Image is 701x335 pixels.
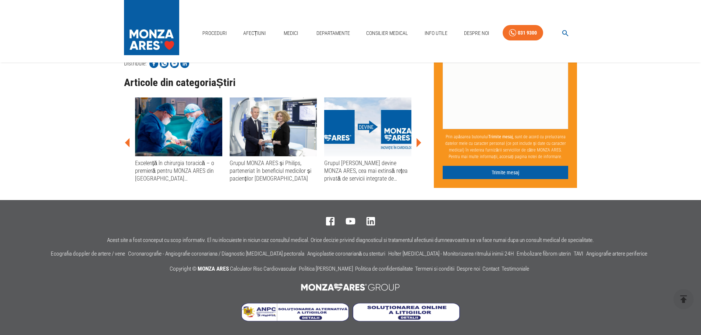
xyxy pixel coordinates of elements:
button: delete [673,289,694,309]
a: Excelență în chirurgia toracică – o premieră pentru MONZA ARES din [GEOGRAPHIC_DATA] [GEOGRAPHIC_... [135,97,222,183]
a: Angioplastie coronariană cu stenturi [307,250,386,257]
img: Soluționarea Alternativă a Litigiilor [241,303,349,321]
a: TAVI [574,250,583,257]
button: Trimite mesaj [443,166,568,179]
a: Despre Noi [461,26,492,41]
a: Departamente [314,26,353,41]
img: Share on Facebook Messenger [170,59,179,68]
a: Proceduri [199,26,230,41]
b: Trimite mesaj [488,134,513,139]
p: Copyright © [170,264,531,274]
p: Prin apăsarea butonului , sunt de acord cu prelucrarea datelor mele cu caracter personal (ce pot ... [443,131,568,163]
a: Medici [279,26,303,41]
a: Angiografie artere periferice [586,250,647,257]
p: Acest site a fost conceput cu scop informativ. El nu inlocuieste in niciun caz consultul medical.... [107,237,594,243]
a: Holter [MEDICAL_DATA] - Monitorizarea ritmului inimii 24H [388,250,514,257]
a: Politica [PERSON_NAME] [299,265,353,272]
a: 031 9300 [503,25,543,41]
img: Excelență în chirurgia toracică – o premieră pentru MONZA ARES din Spitalul Monza București [135,97,222,156]
a: Coronarografie - Angiografie coronariana / Diagnostic [MEDICAL_DATA] pectorala [128,250,304,257]
a: Despre noi [457,265,480,272]
a: Afecțiuni [240,26,269,41]
a: Contact [482,265,499,272]
div: Grupul MONZA ARES și Philips, parteneriat în beneficiul medicilor și pacienților [DEMOGRAPHIC_DATA] [230,159,317,183]
a: Calculator Risc Cardiovascular [230,265,297,272]
img: Share on Facebook [149,59,158,68]
a: Soluționarea online a litigiilor [353,316,460,323]
h3: Articole din categoria Știri [124,77,422,89]
a: Soluționarea Alternativă a Litigiilor [241,316,353,323]
div: Grupul [PERSON_NAME] devine MONZA ARES, cea mai extinsă rețea privată de servicii integrate de ca... [324,159,411,183]
div: Excelență în chirurgia toracică – o premieră pentru MONZA ARES din [GEOGRAPHIC_DATA] [GEOGRAPHIC_... [135,159,222,183]
img: Grupul MONZA ARES și Philips, parteneriat în beneficiul medicilor și pacienților români [230,97,317,156]
a: Ecografia doppler de artere / vene [51,250,125,257]
img: MONZA ARES Group [297,280,404,295]
div: 031 9300 [518,28,537,38]
a: Embolizare fibrom uterin [517,250,571,257]
img: Share on LinkedIn [180,59,189,68]
span: MONZA ARES [198,265,229,272]
p: Distribuie: [124,59,146,68]
a: Politica de confidentialitate [355,265,413,272]
img: Share on WhatsApp [160,59,169,68]
a: Info Utile [422,26,450,41]
a: Consilier Medical [363,26,411,41]
a: Testimoniale [502,265,529,272]
img: Grupul ARES devine MONZA ARES, cea mai extinsă rețea privată de servicii integrate de cardiologie... [324,97,411,156]
a: Termeni si conditii [415,265,454,272]
a: Grupul [PERSON_NAME] devine MONZA ARES, cea mai extinsă rețea privată de servicii integrate de ca... [324,97,411,183]
img: Soluționarea online a litigiilor [353,303,460,321]
a: Grupul MONZA ARES și Philips, parteneriat în beneficiul medicilor și pacienților [DEMOGRAPHIC_DATA] [230,97,317,183]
